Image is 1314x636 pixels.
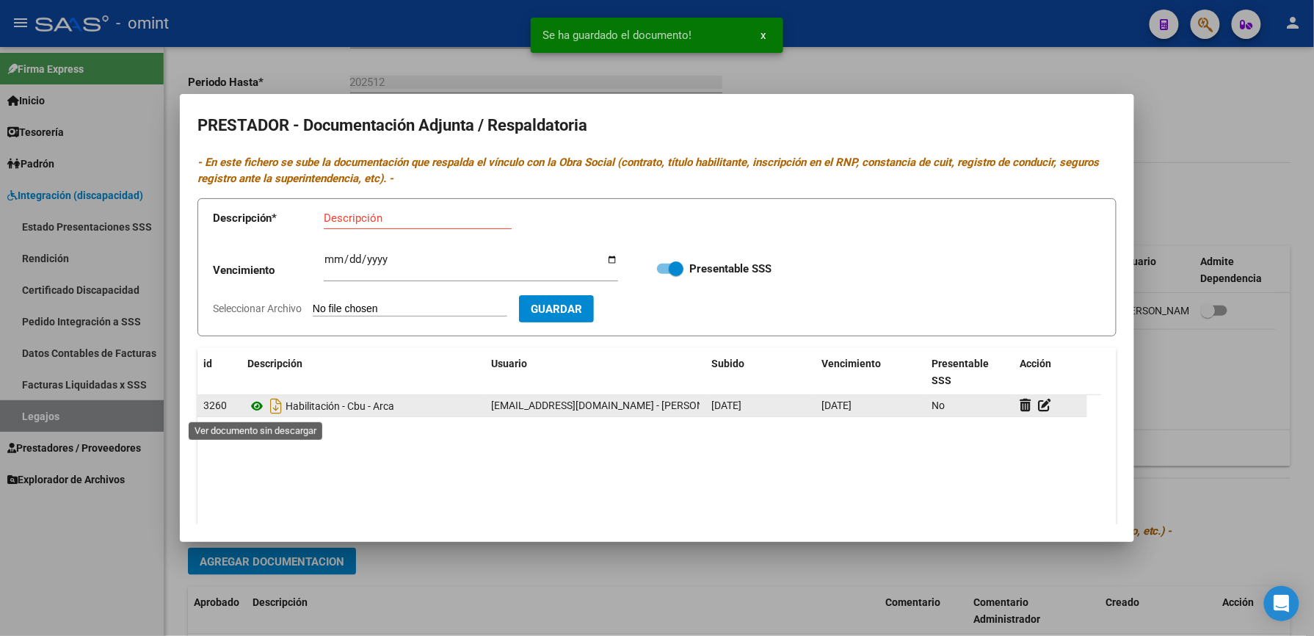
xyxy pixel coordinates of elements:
span: Presentable SSS [932,358,989,386]
button: x [749,22,777,48]
datatable-header-cell: Descripción [242,348,485,397]
span: Descripción [247,358,302,369]
i: Descargar documento [266,394,286,418]
h2: PRESTADOR - Documentación Adjunta / Respaldatoria [197,112,1117,140]
strong: Presentable SSS [689,262,772,275]
span: Seleccionar Archivo [213,303,302,314]
span: Acción [1020,358,1051,369]
span: Habilitación - Cbu - Arca [286,400,394,412]
span: 3260 [203,400,227,411]
button: Guardar [519,295,594,322]
span: [DATE] [711,400,741,411]
span: No [932,400,945,411]
datatable-header-cell: Usuario [485,348,705,397]
i: - En este fichero se sube la documentación que respalda el vínculo con la Obra Social (contrato, ... [197,156,1100,186]
span: [DATE] [821,400,852,411]
span: Guardar [531,303,582,316]
span: Vencimiento [821,358,881,369]
datatable-header-cell: Vencimiento [816,348,926,397]
span: Subido [711,358,744,369]
datatable-header-cell: Subido [705,348,816,397]
p: Vencimiento [213,262,324,279]
p: Descripción [213,210,324,227]
span: id [203,358,212,369]
datatable-header-cell: id [197,348,242,397]
datatable-header-cell: Presentable SSS [926,348,1014,397]
span: Se ha guardado el documento! [542,28,692,43]
span: x [761,29,766,42]
datatable-header-cell: Acción [1014,348,1087,397]
span: Usuario [491,358,527,369]
span: [EMAIL_ADDRESS][DOMAIN_NAME] - [PERSON_NAME] [491,400,740,411]
div: Open Intercom Messenger [1264,586,1299,621]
